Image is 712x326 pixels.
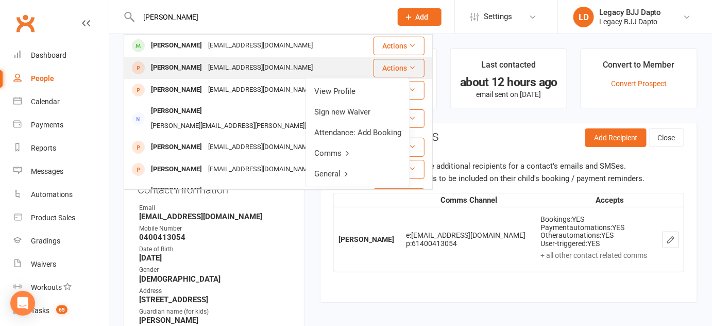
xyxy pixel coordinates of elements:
[56,305,67,314] span: 65
[139,316,291,325] strong: [PERSON_NAME]
[484,5,512,28] span: Settings
[540,240,652,248] div: User-triggered: YES
[139,212,291,221] strong: [EMAIL_ADDRESS][DOMAIN_NAME]
[148,60,205,75] div: [PERSON_NAME]
[306,81,410,102] a: View Profile
[205,83,316,97] div: [EMAIL_ADDRESS][DOMAIN_NAME]
[649,128,684,147] button: Close
[10,291,35,316] div: Open Intercom Messenger
[611,79,667,88] a: Convert Prospect
[135,10,384,24] input: Search...
[540,224,652,232] div: Payment automations : YES
[573,7,594,27] div: LD
[406,232,532,239] div: e: [EMAIL_ADDRESS][DOMAIN_NAME]
[31,214,75,222] div: Product Sales
[31,237,60,245] div: Gradings
[31,190,73,199] div: Automations
[148,119,358,134] div: [PERSON_NAME][EMAIL_ADDRESS][PERSON_NAME][DOMAIN_NAME]
[31,306,49,315] div: Tasks
[374,188,425,207] button: Actions
[139,295,291,304] strong: [STREET_ADDRESS]
[416,13,429,21] span: Add
[139,307,291,317] div: Guardian name (for kids)
[139,286,291,296] div: Address
[13,183,109,206] a: Automations
[540,252,652,259] div: + all other contact related comms
[306,143,410,164] a: Comms
[13,137,109,160] a: Reports
[540,216,652,223] div: Bookings: YES
[31,97,60,106] div: Calendar
[205,38,316,53] div: [EMAIL_ADDRESS][DOMAIN_NAME]
[482,58,536,77] div: Last contacted
[13,160,109,183] a: Messages
[13,206,109,230] a: Product Sales
[139,274,291,284] strong: [DEMOGRAPHIC_DATA]
[139,224,291,234] div: Mobile Number
[338,235,394,243] strong: [PERSON_NAME]
[374,59,425,77] button: Actions
[460,77,557,88] div: about 12 hours ago
[306,164,410,184] a: General
[205,140,316,155] div: [EMAIL_ADDRESS][DOMAIN_NAME]
[12,10,38,36] a: Clubworx
[13,113,109,137] a: Payments
[599,8,662,17] div: Legacy BJJ Dapto
[13,253,109,276] a: Waivers
[31,144,56,152] div: Reports
[31,167,63,175] div: Messages
[31,260,56,268] div: Waivers
[13,299,109,322] a: Tasks 65
[13,90,109,113] a: Calendar
[460,90,557,99] p: email sent on [DATE]
[13,44,109,67] a: Dashboard
[148,83,205,97] div: [PERSON_NAME]
[398,8,442,26] button: Add
[139,203,291,213] div: Email
[139,233,291,242] strong: 0400413054
[31,74,54,83] div: People
[205,60,316,75] div: [EMAIL_ADDRESS][DOMAIN_NAME]
[138,180,291,195] h3: Contact information
[148,38,205,53] div: [PERSON_NAME]
[333,160,684,185] p: On this page you can manage additional recipients for a contact's emails and SMSes. For example: ...
[205,162,316,177] div: [EMAIL_ADDRESS][DOMAIN_NAME]
[31,51,66,59] div: Dashboard
[406,240,532,248] div: p: 61400413054
[585,128,647,147] button: Add Recipient
[13,230,109,253] a: Gradings
[148,104,205,119] div: [PERSON_NAME]
[374,37,425,55] button: Actions
[139,253,291,263] strong: [DATE]
[540,232,652,239] div: Other automations : YES
[139,244,291,254] div: Date of Birth
[148,183,205,198] div: [PERSON_NAME]
[139,265,291,275] div: Gender
[31,121,63,129] div: Payments
[306,102,410,122] a: Sign new Waiver
[402,193,536,207] th: Comms Channel
[306,122,410,143] a: Attendance: Add Booking
[13,276,109,299] a: Workouts
[536,193,684,207] th: Accepts
[599,17,662,26] div: Legacy BJJ Dapto
[13,67,109,90] a: People
[148,140,205,155] div: [PERSON_NAME]
[148,162,205,177] div: [PERSON_NAME]
[31,283,62,291] div: Workouts
[603,58,675,77] div: Convert to Member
